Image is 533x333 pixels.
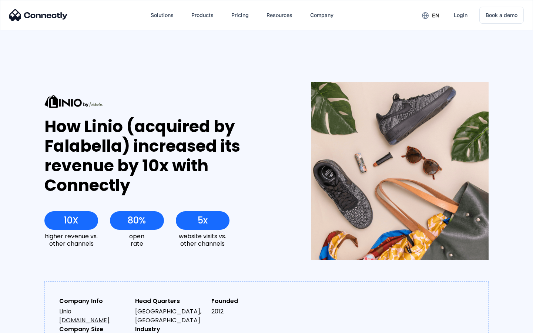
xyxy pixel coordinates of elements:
aside: Language selected: English [7,320,44,330]
ul: Language list [15,320,44,330]
div: 2012 [211,307,281,316]
div: en [432,10,439,21]
div: How Linio (acquired by Falabella) increased its revenue by 10x with Connectly [44,117,284,195]
div: Products [191,10,214,20]
div: en [416,10,445,21]
div: higher revenue vs. other channels [44,233,98,247]
div: Founded [211,297,281,306]
div: 10X [64,215,78,226]
div: open rate [110,233,164,247]
a: Pricing [225,6,255,24]
a: Book a demo [479,7,524,24]
div: Company [310,10,333,20]
div: 5x [198,215,208,226]
img: Connectly Logo [9,9,68,21]
div: Head Quarters [135,297,205,306]
div: Company [304,6,339,24]
div: Solutions [145,6,180,24]
div: [GEOGRAPHIC_DATA], [GEOGRAPHIC_DATA] [135,307,205,325]
div: Pricing [231,10,249,20]
div: 80% [128,215,146,226]
a: Login [448,6,473,24]
div: Company Info [59,297,129,306]
div: website visits vs. other channels [176,233,229,247]
a: [DOMAIN_NAME] [59,316,110,324]
div: Resources [266,10,292,20]
div: Linio [59,307,129,325]
div: Solutions [151,10,174,20]
div: Resources [261,6,298,24]
div: Login [454,10,467,20]
div: Products [185,6,219,24]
